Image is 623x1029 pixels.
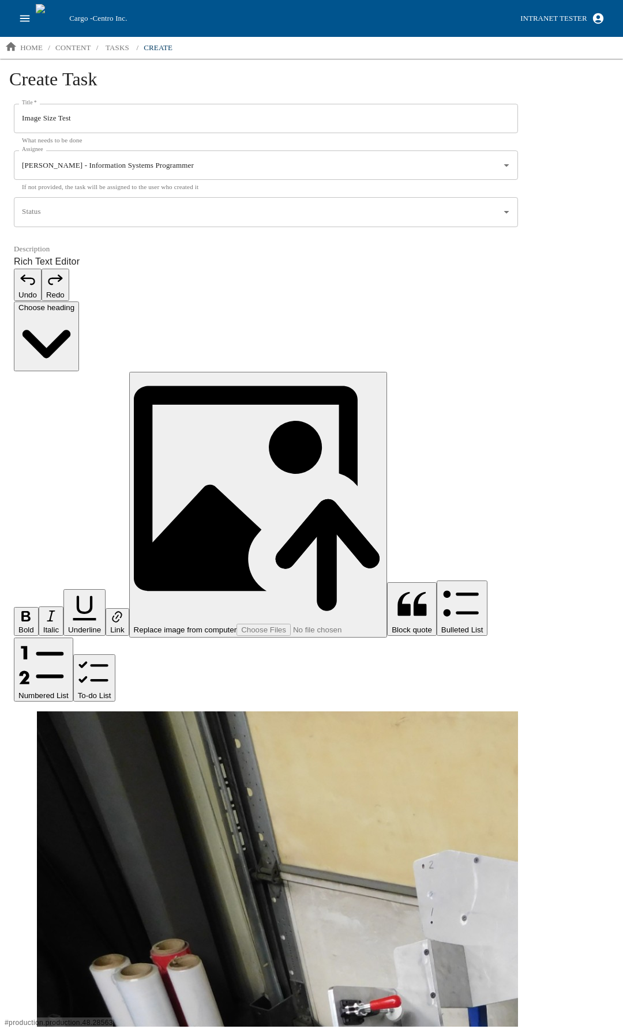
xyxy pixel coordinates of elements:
[73,654,116,702] button: To-do List
[14,255,518,269] label: Rich Text Editor
[129,372,388,638] button: Replace image from computer
[516,9,609,29] button: Intranet Tester
[55,42,91,54] p: content
[134,625,237,634] span: Replace image from computer
[18,625,34,634] span: Bold
[14,607,39,636] button: Bold
[392,625,432,634] span: Block quote
[144,42,172,54] p: create
[51,39,96,57] a: content
[22,145,43,153] label: Assignee
[387,582,437,636] button: Block quote
[39,606,63,636] button: Italic
[65,13,516,24] div: Cargo -
[46,291,65,299] span: Redo
[14,638,73,702] button: Numbered List
[18,691,69,700] span: Numbered List
[110,625,124,634] span: Link
[14,269,518,702] div: Editor toolbar
[22,135,510,145] p: What needs to be done
[499,205,514,220] button: Open
[22,182,510,192] p: If not provided, the task will be assigned to the user who created it
[22,99,37,107] label: Title
[78,691,111,700] span: To-do List
[20,42,43,54] p: home
[99,39,136,57] a: tasks
[520,12,587,25] div: Intranet Tester
[48,42,50,54] li: /
[9,68,614,99] h1: Create Task
[437,581,488,636] button: Bulleted List
[18,303,74,312] span: Choose heading
[14,7,36,29] button: open drawer
[14,244,518,255] label: Description
[43,625,59,634] span: Italic
[441,625,483,634] span: Bulleted List
[136,42,138,54] li: /
[92,14,127,22] span: Centro Inc.
[42,269,69,301] button: Redo
[63,589,106,636] button: Underline
[499,157,514,172] button: Open
[36,4,65,33] img: cargo logo
[139,39,177,57] a: create
[106,42,129,54] p: tasks
[106,608,129,636] button: Link
[14,269,42,301] button: Undo
[18,291,37,299] span: Undo
[68,625,101,634] span: Underline
[96,42,99,54] li: /
[14,301,79,371] button: Heading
